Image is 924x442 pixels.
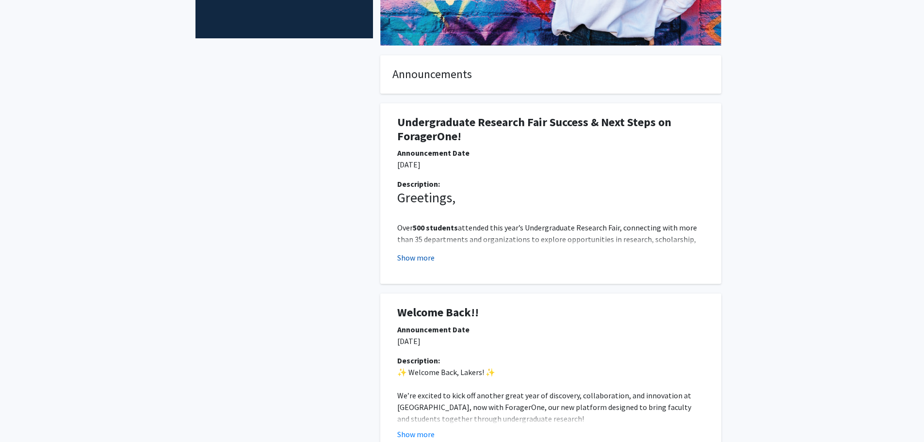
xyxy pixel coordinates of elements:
[397,147,704,159] div: Announcement Date
[397,428,435,440] button: Show more
[397,115,704,144] h1: Undergraduate Research Fair Success & Next Steps on ForagerOne!
[397,366,704,378] p: ✨ Welcome Back, Lakers! ✨
[392,67,709,82] h4: Announcements
[397,355,704,366] div: Description:
[397,324,704,335] div: Announcement Date
[397,178,704,190] div: Description:
[397,306,704,320] h1: Welcome Back!!
[397,159,704,170] p: [DATE]
[413,223,458,232] strong: 500 students
[397,222,704,268] p: Over attended this year’s Undergraduate Research Fair, connecting with more than 35 departments a...
[397,190,704,206] h3: Greetings,
[397,252,435,263] button: Show more
[397,390,704,425] p: We’re excited to kick off another great year of discovery, collaboration, and innovation at [GEOG...
[7,398,41,435] iframe: Chat
[397,335,704,347] p: [DATE]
